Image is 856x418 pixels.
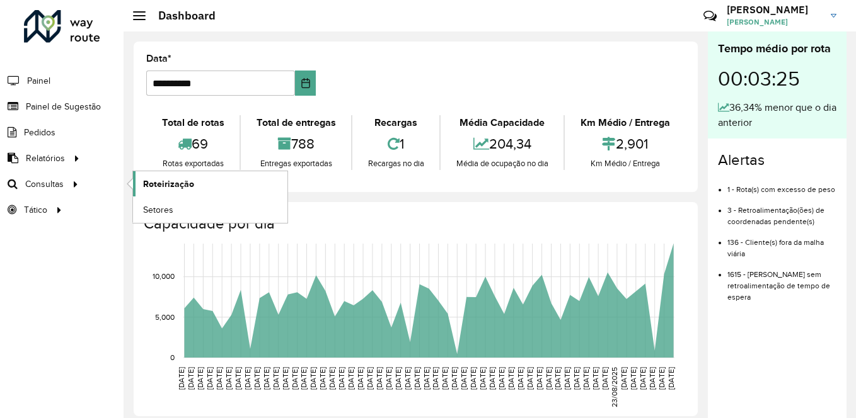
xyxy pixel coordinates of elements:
div: Km Médio / Entrega [568,115,682,130]
text: [DATE] [253,367,261,390]
text: [DATE] [243,367,252,390]
div: 788 [244,130,348,157]
h2: Dashboard [146,9,216,23]
div: Rotas exportadas [149,157,236,170]
text: [DATE] [582,367,590,390]
text: [DATE] [516,367,524,390]
span: Painel [27,74,50,88]
text: [DATE] [478,367,487,390]
text: [DATE] [413,367,421,390]
text: [DATE] [347,367,355,390]
span: Setores [143,203,173,217]
text: [DATE] [309,367,317,390]
text: [DATE] [196,367,204,390]
text: [DATE] [450,367,458,390]
a: Roteirização [133,171,287,196]
text: [DATE] [667,367,675,390]
div: Recargas no dia [356,157,436,170]
div: Total de rotas [149,115,236,130]
text: [DATE] [337,367,345,390]
text: [DATE] [497,367,506,390]
div: Recargas [356,115,436,130]
div: 1 [356,130,436,157]
text: [DATE] [553,367,562,390]
div: Total de entregas [244,115,348,130]
text: [DATE] [648,367,656,390]
text: 23/08/2025 [610,367,618,407]
text: [DATE] [385,367,393,390]
text: [DATE] [441,367,449,390]
text: [DATE] [366,367,374,390]
text: [DATE] [262,367,270,390]
text: [DATE] [563,367,571,390]
text: [DATE] [601,367,609,390]
text: [DATE] [572,367,581,390]
text: [DATE] [460,367,468,390]
text: [DATE] [422,367,431,390]
text: [DATE] [507,367,515,390]
text: [DATE] [224,367,233,390]
span: Consultas [25,178,64,191]
span: Pedidos [24,126,55,139]
h3: [PERSON_NAME] [727,4,821,16]
text: [DATE] [356,367,364,390]
div: Tempo médio por rota [718,40,836,57]
text: [DATE] [299,367,308,390]
h4: Alertas [718,151,836,169]
text: [DATE] [591,367,599,390]
text: [DATE] [488,367,496,390]
span: [PERSON_NAME] [727,16,821,28]
text: [DATE] [469,367,477,390]
text: [DATE] [657,367,666,390]
span: Tático [24,203,47,217]
text: [DATE] [318,367,327,390]
text: [DATE] [545,367,553,390]
div: 2,901 [568,130,682,157]
span: Relatórios [26,152,65,165]
text: [DATE] [205,367,214,390]
text: 10,000 [153,273,175,281]
li: 3 - Retroalimentação(ões) de coordenadas pendente(s) [727,195,836,227]
label: Data [146,51,171,66]
li: 1 - Rota(s) com excesso de peso [727,174,836,195]
text: [DATE] [526,367,534,390]
text: [DATE] [177,367,185,390]
div: 204,34 [444,130,560,157]
text: [DATE] [375,367,383,390]
text: [DATE] [629,367,637,390]
div: Entregas exportadas [244,157,348,170]
text: [DATE] [620,367,628,390]
text: 0 [170,353,175,361]
div: Média de ocupação no dia [444,157,560,170]
a: Setores [133,197,287,222]
text: [DATE] [535,367,543,390]
div: 69 [149,130,236,157]
text: [DATE] [215,367,223,390]
li: 136 - Cliente(s) fora da malha viária [727,227,836,259]
text: [DATE] [272,367,280,390]
text: [DATE] [394,367,402,390]
li: 1615 - [PERSON_NAME] sem retroalimentação de tempo de espera [727,259,836,303]
text: [DATE] [234,367,242,390]
text: [DATE] [291,367,299,390]
span: Roteirização [143,178,194,191]
text: [DATE] [328,367,336,390]
text: [DATE] [639,367,647,390]
h4: Capacidade por dia [144,215,685,233]
div: 36,34% menor que o dia anterior [718,100,836,130]
text: [DATE] [431,367,439,390]
a: Contato Rápido [697,3,724,30]
text: [DATE] [187,367,195,390]
text: 5,000 [155,313,175,321]
div: Média Capacidade [444,115,560,130]
text: [DATE] [281,367,289,390]
div: Km Médio / Entrega [568,157,682,170]
div: 00:03:25 [718,57,836,100]
button: Choose Date [295,71,316,96]
text: [DATE] [403,367,412,390]
span: Painel de Sugestão [26,100,101,113]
